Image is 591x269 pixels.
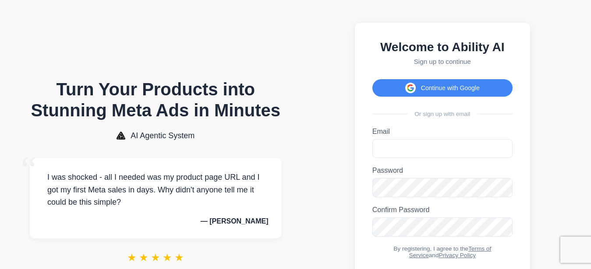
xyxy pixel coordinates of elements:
a: Privacy Policy [439,252,476,259]
div: By registering, I agree to the and [372,245,513,259]
label: Password [372,167,513,175]
h2: Welcome to Ability AI [372,40,513,54]
button: Continue with Google [372,79,513,97]
h1: Turn Your Products into Stunning Meta Ads in Minutes [30,79,282,121]
span: ★ [139,252,149,264]
p: I was shocked - all I needed was my product page URL and I got my first Meta sales in days. Why d... [43,171,269,209]
span: “ [21,149,37,189]
label: Email [372,128,513,136]
span: ★ [163,252,172,264]
p: Sign up to continue [372,58,513,65]
p: — [PERSON_NAME] [43,217,269,225]
span: ★ [174,252,184,264]
div: Or sign up with email [372,111,513,117]
label: Confirm Password [372,206,513,214]
span: AI Agentic System [131,131,195,140]
a: Terms of Service [409,245,491,259]
span: ★ [151,252,160,264]
span: ★ [127,252,137,264]
img: AI Agentic System Logo [117,132,125,140]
